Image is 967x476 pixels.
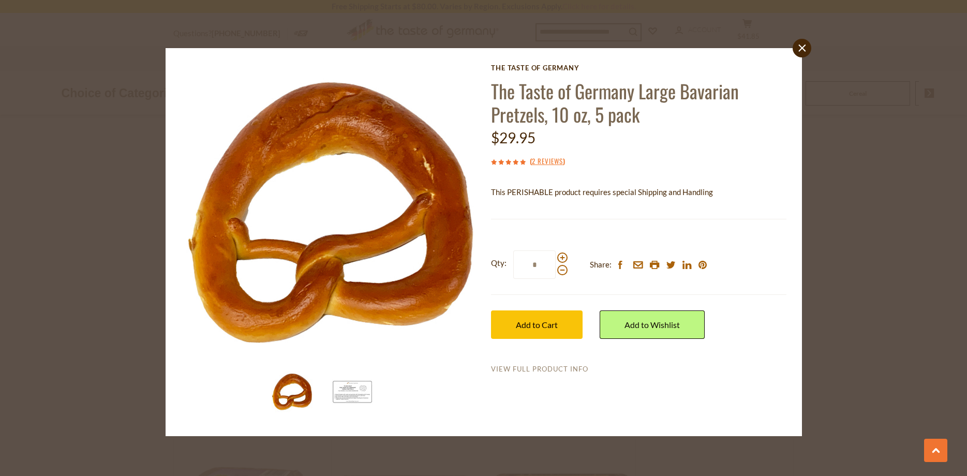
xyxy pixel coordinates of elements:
img: The Taste of Germany Large Bavarian Pretzels, 10 oz, 5 pack [271,371,313,412]
img: The Taste of Germany Large Bavarian Pretzels, 10 oz, 5 pack [181,64,477,359]
button: Add to Cart [491,310,583,339]
a: The Taste of Germany [491,64,786,72]
span: $29.95 [491,129,535,146]
input: Qty: [513,250,556,279]
span: ( ) [530,156,565,166]
span: Add to Cart [516,320,558,330]
p: This PERISHABLE product requires special Shipping and Handling [491,186,786,199]
a: The Taste of Germany Large Bavarian Pretzels, 10 oz, 5 pack [491,77,739,128]
img: The Taste of Germany Large Bavarian Pretzels, 10 oz, 5 pack [332,371,373,412]
span: Share: [590,258,612,271]
strong: Qty: [491,257,507,270]
a: View Full Product Info [491,365,588,374]
a: Add to Wishlist [600,310,705,339]
a: 2 Reviews [532,156,563,167]
li: We will ship this product in heat-protective packaging and ice. [501,206,786,219]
